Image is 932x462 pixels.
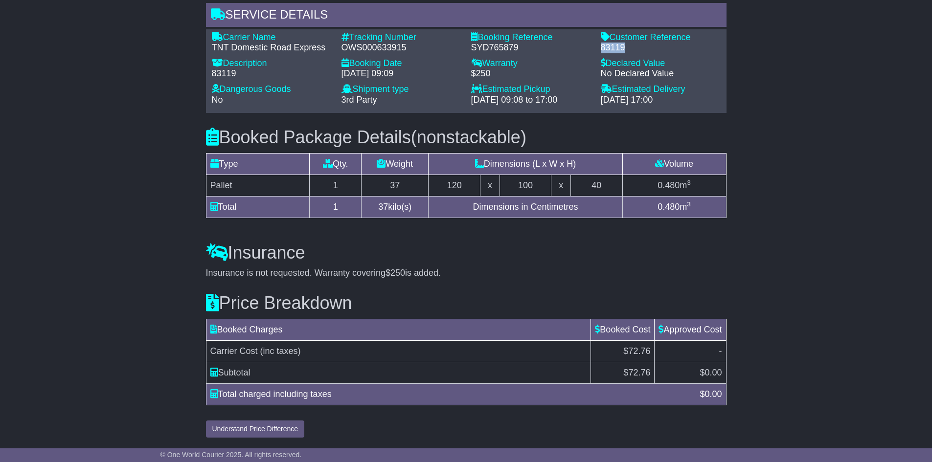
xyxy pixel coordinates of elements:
[411,127,526,147] span: (nonstackable)
[341,58,461,69] div: Booking Date
[210,346,258,356] span: Carrier Cost
[212,95,223,105] span: No
[570,175,622,196] td: 40
[206,153,310,175] td: Type
[471,84,591,95] div: Estimated Pickup
[623,346,650,356] span: $72.76
[310,196,362,218] td: 1
[719,346,722,356] span: -
[206,128,727,147] h3: Booked Package Details
[687,200,691,208] sup: 3
[480,175,500,196] td: x
[471,68,591,79] div: $250
[471,58,591,69] div: Warranty
[429,175,480,196] td: 120
[341,32,461,43] div: Tracking Number
[695,388,727,401] div: $
[601,43,721,53] div: 83119
[260,346,301,356] span: (inc taxes)
[341,68,461,79] div: [DATE] 09:09
[471,95,591,106] div: [DATE] 09:08 to 17:00
[551,175,570,196] td: x
[429,196,622,218] td: Dimensions in Centimetres
[212,58,332,69] div: Description
[206,196,310,218] td: Total
[591,362,655,383] td: $
[471,32,591,43] div: Booking Reference
[471,43,591,53] div: SYD765879
[601,32,721,43] div: Customer Reference
[655,319,726,340] td: Approved Cost
[429,153,622,175] td: Dimensions (L x W x H)
[206,293,727,313] h3: Price Breakdown
[705,389,722,399] span: 0.00
[212,32,332,43] div: Carrier Name
[212,68,332,79] div: 83119
[362,175,429,196] td: 37
[205,388,695,401] div: Total charged including taxes
[362,153,429,175] td: Weight
[341,43,461,53] div: OWS000633915
[705,368,722,377] span: 0.00
[206,362,591,383] td: Subtotal
[341,95,377,105] span: 3rd Party
[591,319,655,340] td: Booked Cost
[212,43,332,53] div: TNT Domestic Road Express
[206,319,591,340] td: Booked Charges
[378,202,388,212] span: 37
[601,95,721,106] div: [DATE] 17:00
[601,58,721,69] div: Declared Value
[206,243,727,263] h3: Insurance
[206,268,727,279] div: Insurance is not requested. Warranty covering is added.
[160,451,302,459] span: © One World Courier 2025. All rights reserved.
[206,175,310,196] td: Pallet
[206,3,727,29] div: Service Details
[658,180,680,190] span: 0.480
[622,196,726,218] td: m
[601,68,721,79] div: No Declared Value
[622,153,726,175] td: Volume
[628,368,650,377] span: 72.76
[687,179,691,186] sup: 3
[622,175,726,196] td: m
[601,84,721,95] div: Estimated Delivery
[310,175,362,196] td: 1
[341,84,461,95] div: Shipment type
[310,153,362,175] td: Qty.
[386,268,405,278] span: $250
[206,420,305,438] button: Understand Price Difference
[655,362,726,383] td: $
[362,196,429,218] td: kilo(s)
[658,202,680,212] span: 0.480
[212,84,332,95] div: Dangerous Goods
[500,175,551,196] td: 100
